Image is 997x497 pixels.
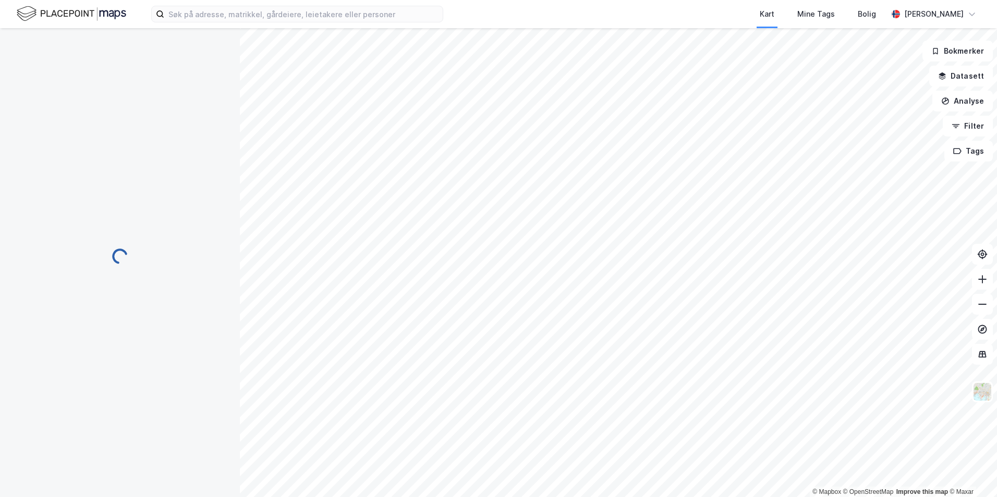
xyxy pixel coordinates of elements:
[858,8,876,20] div: Bolig
[944,141,993,161] button: Tags
[929,66,993,86] button: Datasett
[17,5,126,23] img: logo.f888ab2527a4732fd821a326f86c7f29.svg
[922,41,993,61] button: Bokmerker
[904,8,964,20] div: [PERSON_NAME]
[932,91,993,111] button: Analyse
[896,488,948,495] a: Improve this map
[843,488,894,495] a: OpenStreetMap
[943,116,993,136] button: Filter
[112,248,128,265] img: spinner.a6d8c91a73a9ac5275cf975e30b51cfb.svg
[972,382,992,402] img: Z
[945,447,997,497] div: Kontrollprogram for chat
[164,6,443,22] input: Søk på adresse, matrikkel, gårdeiere, leietakere eller personer
[760,8,774,20] div: Kart
[812,488,841,495] a: Mapbox
[945,447,997,497] iframe: Chat Widget
[797,8,835,20] div: Mine Tags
